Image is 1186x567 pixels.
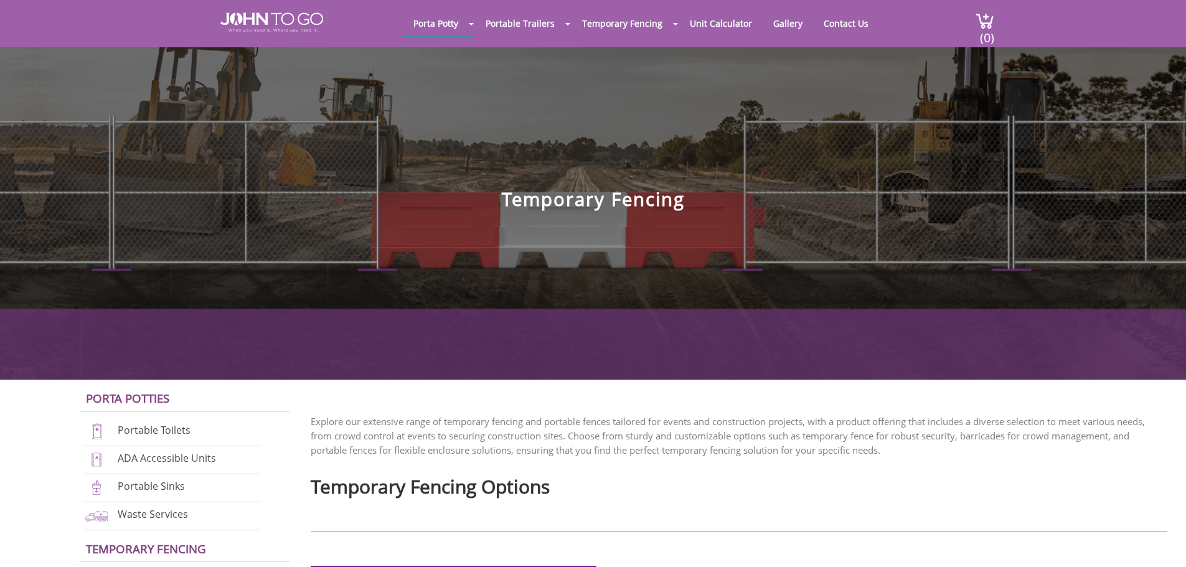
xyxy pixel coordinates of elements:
[118,451,216,465] a: ADA Accessible Units
[86,390,169,406] a: Porta Potties
[118,424,191,438] a: Portable Toilets
[311,470,1167,497] h2: Temporary Fencing Options
[118,479,185,493] a: Portable Sinks
[976,12,994,29] img: cart a
[83,479,110,496] img: portable-sinks-new.png
[83,423,110,440] img: portable-toilets-new.png
[404,11,468,35] a: Porta Potty
[220,12,323,32] img: JOHN to go
[311,415,1167,457] p: Explore our extensive range of temporary fencing and portable fences tailored for events and cons...
[1136,517,1186,567] button: Live Chat
[573,11,672,35] a: Temporary Fencing
[476,11,564,35] a: Portable Trailers
[83,451,110,468] img: ADA-units-new.png
[764,11,812,35] a: Gallery
[814,11,878,35] a: Contact Us
[979,19,994,46] span: (0)
[680,11,761,35] a: Unit Calculator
